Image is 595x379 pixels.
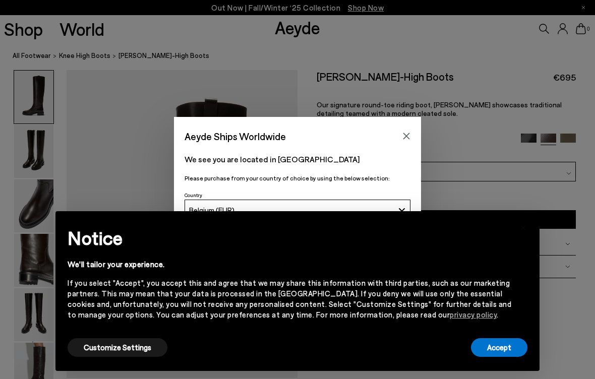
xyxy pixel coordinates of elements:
[68,278,511,320] div: If you select "Accept", you accept this and agree that we may share this information with third p...
[185,153,410,165] p: We see you are located in [GEOGRAPHIC_DATA]
[185,128,286,145] span: Aeyde Ships Worldwide
[471,338,527,357] button: Accept
[68,225,511,251] h2: Notice
[68,338,167,357] button: Customize Settings
[185,173,410,183] p: Please purchase from your country of choice by using the below selection:
[68,259,511,270] div: We'll tailor your experience.
[399,129,414,144] button: Close
[450,310,497,319] a: privacy policy
[520,219,527,233] span: ×
[511,214,535,238] button: Close this notice
[185,192,202,198] span: Country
